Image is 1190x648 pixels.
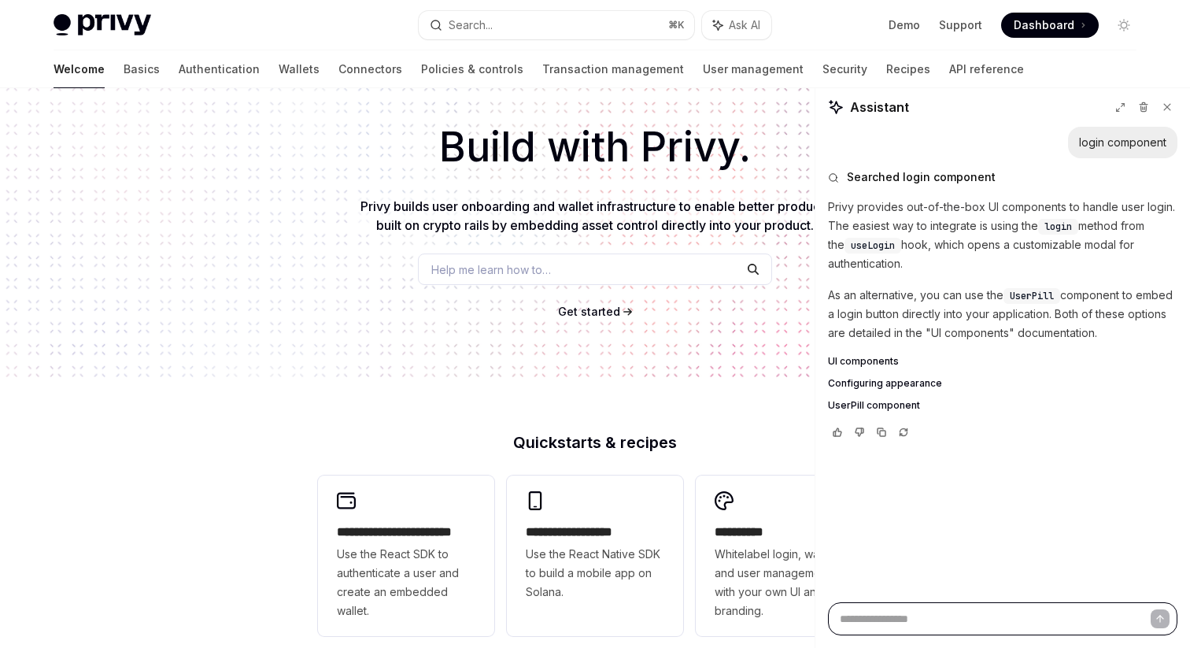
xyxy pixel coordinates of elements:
div: Search... [449,16,493,35]
a: Authentication [179,50,260,88]
a: Basics [124,50,160,88]
a: Security [822,50,867,88]
a: Support [939,17,982,33]
span: login [1044,220,1072,233]
h2: Quickstarts & recipes [318,435,872,450]
a: Get started [558,304,620,320]
a: Dashboard [1001,13,1099,38]
a: **** *****Whitelabel login, wallets, and user management with your own UI and branding. [696,476,872,636]
span: Get started [558,305,620,318]
a: Wallets [279,50,320,88]
span: UserPill component [828,399,920,412]
span: Help me learn how to… [431,261,551,278]
span: Use the React Native SDK to build a mobile app on Solana. [526,545,664,602]
a: API reference [949,50,1024,88]
a: Policies & controls [421,50,523,88]
a: UserPill component [828,399,1177,412]
a: Connectors [338,50,402,88]
span: Use the React SDK to authenticate a user and create an embedded wallet. [337,545,475,620]
span: Searched login component [847,169,996,185]
a: Transaction management [542,50,684,88]
span: UI components [828,355,899,368]
span: UserPill [1010,290,1054,302]
span: Assistant [850,98,909,117]
a: Demo [889,17,920,33]
p: Privy provides out-of-the-box UI components to handle user login. The easiest way to integrate is... [828,198,1177,273]
a: User management [703,50,804,88]
img: light logo [54,14,151,36]
button: Searched login component [828,169,1177,185]
a: Configuring appearance [828,377,1177,390]
span: Privy builds user onboarding and wallet infrastructure to enable better products built on crypto ... [360,198,830,233]
span: Ask AI [729,17,760,33]
button: Search...⌘K [419,11,694,39]
span: ⌘ K [668,19,685,31]
div: login component [1079,135,1166,150]
p: As an alternative, you can use the component to embed a login button directly into your applicati... [828,286,1177,343]
h1: Build with Privy. [25,117,1165,178]
span: Dashboard [1014,17,1074,33]
button: Send message [1151,609,1170,628]
span: useLogin [851,239,895,252]
a: **** **** **** ***Use the React Native SDK to build a mobile app on Solana. [507,476,683,636]
a: UI components [828,355,1177,368]
a: Recipes [886,50,930,88]
a: Welcome [54,50,105,88]
span: Configuring appearance [828,377,942,390]
span: Whitelabel login, wallets, and user management with your own UI and branding. [715,545,853,620]
button: Toggle dark mode [1111,13,1136,38]
button: Ask AI [702,11,771,39]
